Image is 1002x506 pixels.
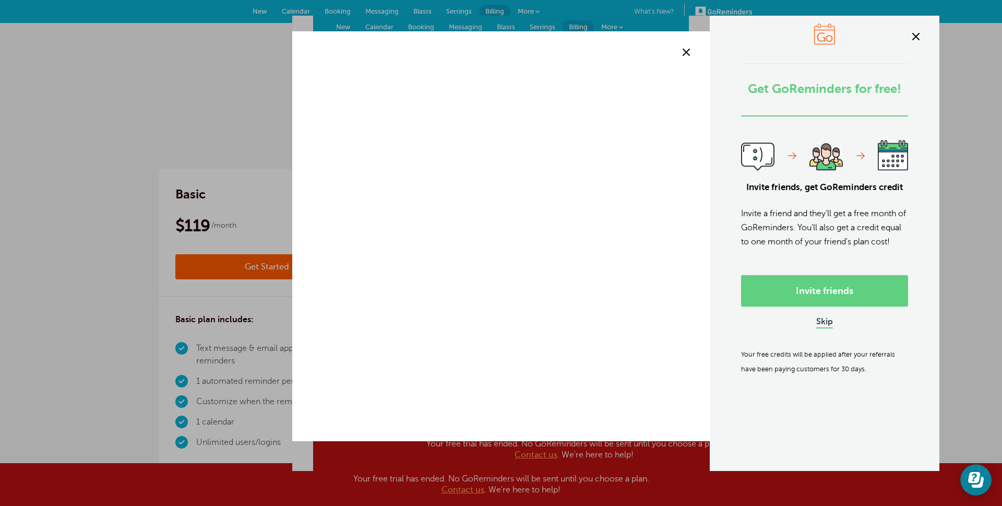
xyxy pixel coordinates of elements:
[741,182,908,193] h6: Invite friends, get GoReminders credit
[741,63,908,97] h2: Get GoReminders for free!
[814,23,835,45] img: GoReminders
[816,317,833,328] a: Skip
[741,207,908,250] p: Invite a friend and they'll get a free month of GoReminders. You'll also get a credit equal to on...
[960,464,992,496] iframe: Resource center
[741,351,895,373] small: Your free credits will be applied after your referrals have been paying customers for 30 days.
[741,275,908,307] a: Invite friends
[741,140,908,171] img: Refferal Steps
